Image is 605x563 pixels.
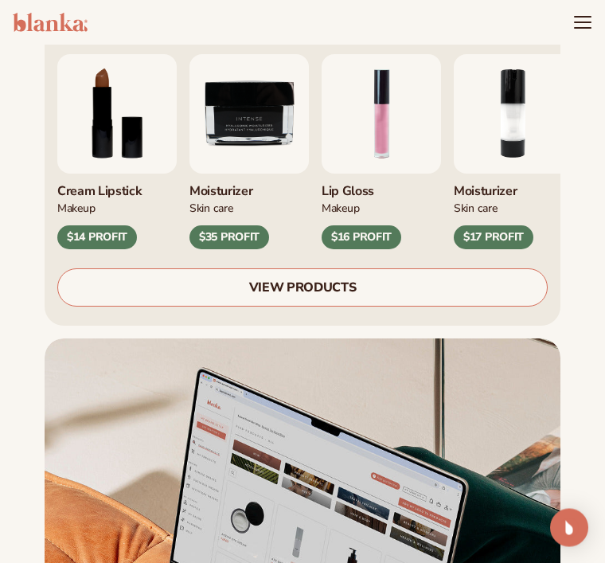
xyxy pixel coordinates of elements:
[550,509,588,547] div: Open Intercom Messenger
[57,174,177,201] div: Cream Lipstick
[13,13,88,32] img: logo
[57,226,137,250] div: $14 PROFIT
[57,269,548,307] a: VIEW PRODUCTS
[454,200,573,217] div: Skin Care
[322,174,441,201] div: Lip Gloss
[189,55,309,174] img: Moisturizer.
[57,55,177,174] img: Luxury cream lipstick.
[454,55,573,174] img: Moisturizing lotion.
[322,226,401,250] div: $16 PROFIT
[454,226,533,250] div: $17 PROFIT
[57,200,177,217] div: Makeup
[573,13,592,32] summary: Menu
[57,55,177,251] div: 8 / 9
[189,55,309,251] div: 9 / 9
[189,200,309,217] div: Skin Care
[322,55,441,174] img: Pink lip gloss.
[454,174,573,201] div: Moisturizer
[189,174,309,201] div: Moisturizer
[189,226,269,250] div: $35 PROFIT
[322,200,441,217] div: Makeup
[322,55,441,251] div: 1 / 9
[454,55,573,251] div: 2 / 9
